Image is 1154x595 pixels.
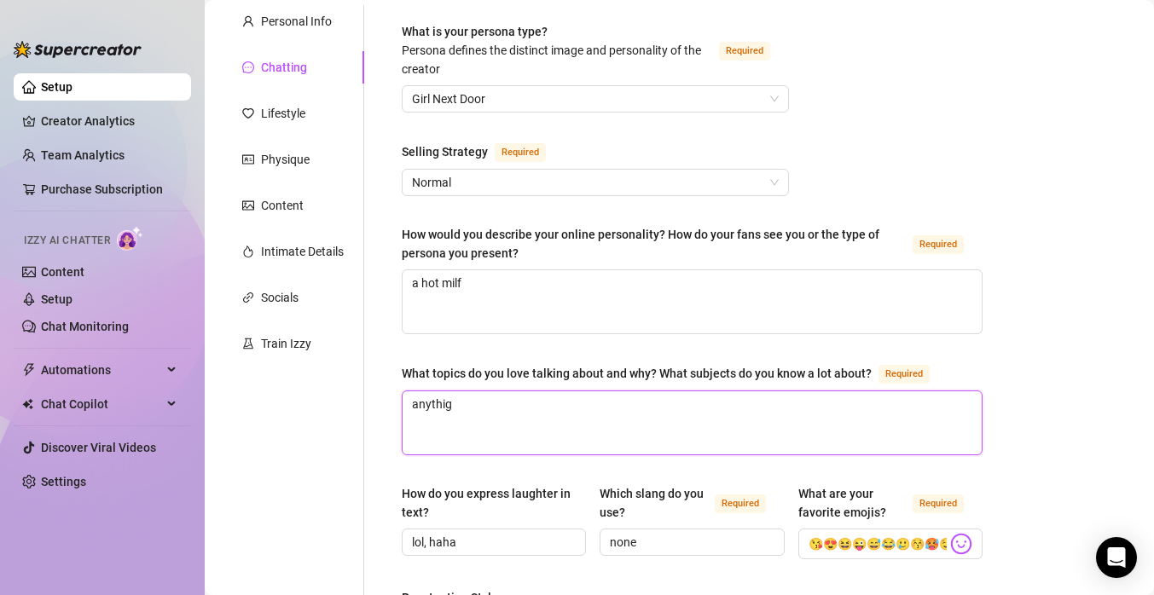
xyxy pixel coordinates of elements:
[913,235,964,254] span: Required
[1096,537,1137,578] div: Open Intercom Messenger
[261,12,332,31] div: Personal Info
[41,356,162,384] span: Automations
[117,226,143,251] img: AI Chatter
[261,196,304,215] div: Content
[261,334,311,353] div: Train Izzy
[41,176,177,203] a: Purchase Subscription
[41,80,72,94] a: Setup
[798,484,906,522] div: What are your favorite emojis?
[261,58,307,77] div: Chatting
[261,104,305,123] div: Lifestyle
[242,338,254,349] span: experiment
[879,365,930,384] span: Required
[913,494,964,513] span: Required
[403,391,982,454] textarea: What topics do you love talking about and why? What subjects do you know a lot about?
[22,363,36,377] span: thunderbolt
[402,43,701,76] span: Persona defines the distinct image and personality of the creator
[610,533,770,552] input: Which slang do you use?
[242,199,254,211] span: picture
[242,61,254,73] span: message
[22,398,33,410] img: Chat Copilot
[412,170,779,195] span: Normal
[950,533,972,555] img: svg%3e
[41,390,162,418] span: Chat Copilot
[261,242,344,261] div: Intimate Details
[261,150,310,169] div: Physique
[41,475,86,488] a: Settings
[24,233,110,249] span: Izzy AI Chatter
[403,270,982,333] textarea: How would you describe your online personality? How do your fans see you or the type of persona y...
[402,484,574,522] div: How do you express laughter in text?
[719,42,770,61] span: Required
[41,320,129,333] a: Chat Monitoring
[242,107,254,119] span: heart
[798,484,983,522] label: What are your favorite emojis?
[402,364,872,383] div: What topics do you love talking about and why? What subjects do you know a lot about?
[402,225,906,263] div: How would you describe your online personality? How do your fans see you or the type of persona y...
[242,15,254,27] span: user
[242,292,254,303] span: link
[41,441,156,454] a: Discover Viral Videos
[402,363,948,384] label: What topics do you love talking about and why? What subjects do you know a lot about?
[41,148,125,162] a: Team Analytics
[715,494,766,513] span: Required
[402,142,488,161] div: Selling Strategy
[261,288,299,307] div: Socials
[412,86,779,112] span: Girl Next Door
[495,143,546,162] span: Required
[809,533,947,555] input: What are your favorite emojis?
[402,25,701,76] span: What is your persona type?
[41,107,177,135] a: Creator Analytics
[14,41,142,58] img: logo-BBDzfeDw.svg
[402,484,586,522] label: How do you express laughter in text?
[242,153,254,165] span: idcard
[600,484,784,522] label: Which slang do you use?
[600,484,707,522] div: Which slang do you use?
[41,292,72,306] a: Setup
[402,142,565,162] label: Selling Strategy
[242,246,254,257] span: fire
[412,533,572,552] input: How do you express laughter in text?
[41,265,84,279] a: Content
[402,225,983,263] label: How would you describe your online personality? How do your fans see you or the type of persona y...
